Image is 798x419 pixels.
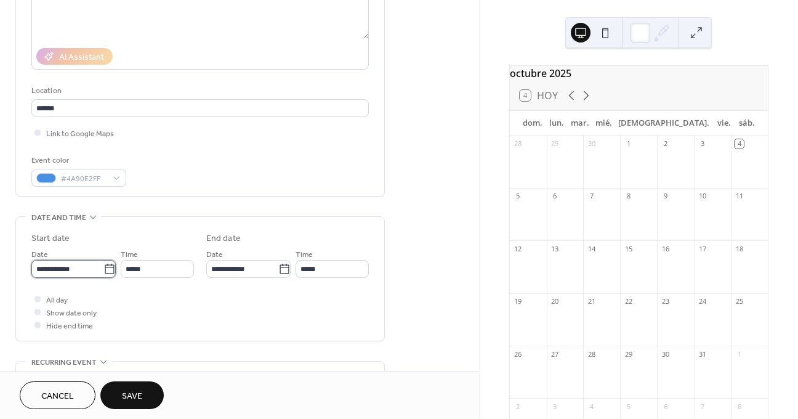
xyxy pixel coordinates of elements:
div: 28 [587,349,596,359]
div: 10 [698,192,707,201]
div: 6 [661,402,670,411]
span: Date [206,248,223,261]
div: 13 [550,244,560,253]
div: 24 [698,297,707,306]
div: mié. [592,111,615,136]
div: mar. [568,111,592,136]
span: Date [31,248,48,261]
div: sáb. [735,111,758,136]
div: 23 [661,297,670,306]
div: 25 [735,297,744,306]
span: Date and time [31,211,86,224]
div: 7 [587,192,596,201]
div: 7 [698,402,707,411]
span: #4A90E2FF [61,173,107,185]
div: 3 [550,402,560,411]
div: 2 [514,402,523,411]
div: 1 [624,139,633,148]
div: 30 [587,139,596,148]
div: 22 [624,297,633,306]
div: 6 [550,192,560,201]
span: Time [296,248,313,261]
div: 26 [514,349,523,359]
div: 5 [624,402,633,411]
div: 14 [587,244,596,253]
span: Save [122,390,142,403]
div: 18 [735,244,744,253]
span: Time [121,248,138,261]
div: 27 [550,349,560,359]
div: vie. [712,111,735,136]
div: 11 [735,192,744,201]
div: 21 [587,297,596,306]
span: Recurring event [31,356,97,369]
div: 3 [698,139,707,148]
div: 5 [514,192,523,201]
div: 30 [661,349,670,359]
div: Event color [31,154,124,167]
div: 4 [587,402,596,411]
div: lun. [546,111,568,136]
div: 2 [661,139,670,148]
div: 9 [661,192,670,201]
div: dom. [520,111,546,136]
span: Hide end time [46,320,93,333]
button: Save [100,381,164,409]
div: [DEMOGRAPHIC_DATA]. [615,111,712,136]
div: End date [206,232,241,245]
div: 8 [624,192,633,201]
span: Cancel [41,390,74,403]
div: Start date [31,232,70,245]
div: Location [31,84,366,97]
div: 17 [698,244,707,253]
div: 12 [514,244,523,253]
span: Show date only [46,307,97,320]
div: 1 [735,349,744,359]
span: All day [46,294,68,307]
span: Link to Google Maps [46,128,114,140]
div: 29 [624,349,633,359]
div: 8 [735,402,744,411]
div: 28 [514,139,523,148]
div: 16 [661,244,670,253]
div: 20 [550,297,560,306]
div: octubre 2025 [510,66,768,81]
div: 29 [550,139,560,148]
div: 4 [735,139,744,148]
div: 31 [698,349,707,359]
button: Cancel [20,381,95,409]
div: 19 [514,297,523,306]
div: 15 [624,244,633,253]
